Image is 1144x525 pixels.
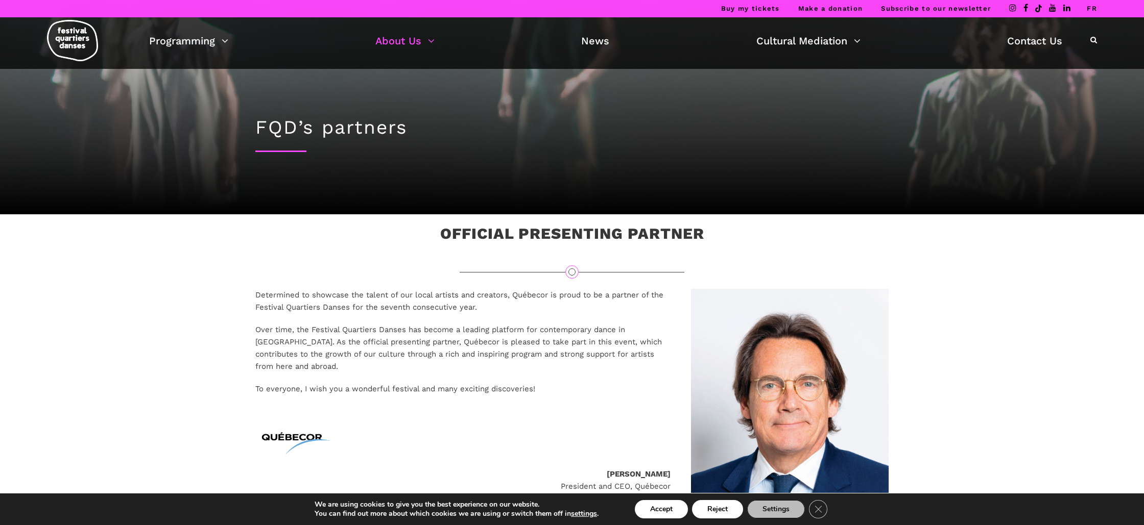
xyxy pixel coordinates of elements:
p: President and CEO, Québecor [255,468,671,492]
h1: FQD’s partners [255,116,889,139]
a: FR [1087,5,1097,12]
a: News [581,32,609,49]
a: Cultural Mediation [756,32,861,49]
button: Accept [635,500,688,518]
button: Reject [692,500,743,518]
a: Make a donation [798,5,863,12]
a: Subscribe to our newsletter [881,5,991,12]
a: Programming [149,32,228,49]
h3: Official Presenting Partner [440,224,704,250]
strong: [PERSON_NAME] [607,469,671,479]
p: You can find out more about which cookies we are using or switch them off in . [315,509,599,518]
p: To everyone, I wish you a wonderful festival and many exciting discoveries! [255,383,671,395]
button: Close GDPR Cookie Banner [809,500,827,518]
button: settings [571,509,597,518]
a: About Us [375,32,435,49]
a: Buy my tickets [721,5,780,12]
p: Determined to showcase the talent of our local artists and creators, Québecor is proud to be a pa... [255,289,671,313]
p: We are using cookies to give you the best experience on our website. [315,500,599,509]
p: Over time, the Festival Quartiers Danses has become a leading platform for contemporary dance in ... [255,323,671,372]
img: logo-fqd-med [47,20,98,61]
button: Settings [747,500,805,518]
a: Contact Us [1007,32,1062,49]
